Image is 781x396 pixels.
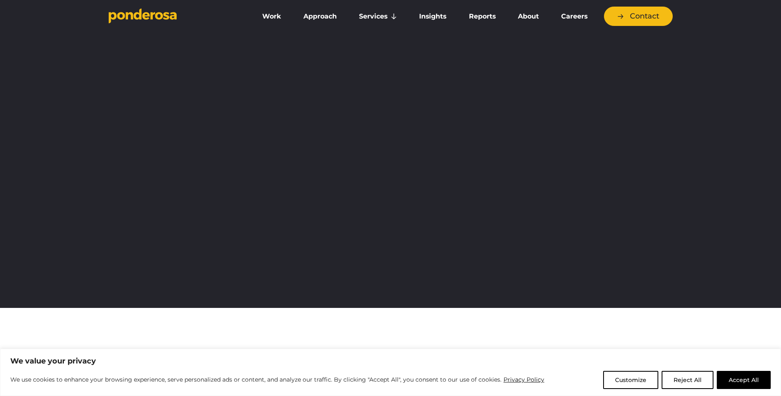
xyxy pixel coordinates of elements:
button: Customize [603,371,658,389]
a: Approach [294,8,346,25]
a: Reports [459,8,505,25]
button: Reject All [662,371,713,389]
p: We use cookies to enhance your browsing experience, serve personalized ads or content, and analyz... [10,375,545,384]
a: Work [253,8,291,25]
a: Insights [410,8,456,25]
a: About [508,8,548,25]
a: Careers [552,8,597,25]
a: Services [350,8,406,25]
button: Accept All [717,371,771,389]
a: Contact [604,7,673,26]
a: Go to homepage [109,8,240,25]
p: We value your privacy [10,356,771,366]
a: Privacy Policy [503,375,545,384]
